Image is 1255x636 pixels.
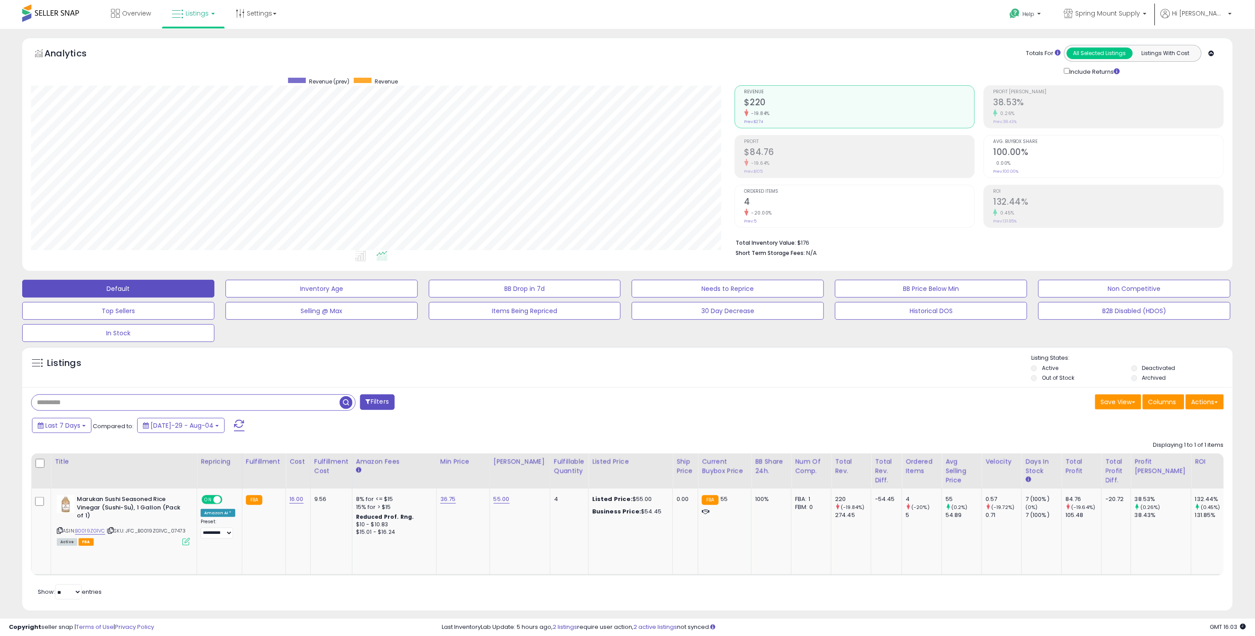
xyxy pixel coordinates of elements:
[1025,457,1058,476] div: Days In Stock
[744,119,764,124] small: Prev: $274
[57,495,75,513] img: 41LGvzigYvL._SL40_.jpg
[356,513,414,521] b: Reduced Prof. Rng.
[1065,495,1101,503] div: 84.76
[994,169,1019,174] small: Prev: 100.00%
[553,623,577,631] a: 2 listings
[1195,511,1231,519] div: 131.85%
[986,457,1018,466] div: Velocity
[994,189,1223,194] span: ROI
[1065,457,1098,476] div: Total Profit
[57,538,77,546] span: All listings currently available for purchase on Amazon
[201,457,238,466] div: Repricing
[1076,9,1140,18] span: Spring Mount Supply
[356,503,430,511] div: 15% for > $15
[736,239,796,246] b: Total Inventory Value:
[748,210,772,216] small: -20.00%
[632,280,824,298] button: Needs to Reprice
[1067,48,1133,59] button: All Selected Listings
[1026,49,1061,58] div: Totals For
[1031,354,1233,362] p: Listing States:
[1105,495,1124,503] div: -20.72
[1095,394,1141,409] button: Save View
[994,97,1223,109] h2: 38.53%
[75,527,105,535] a: B0019ZG1VC
[186,9,209,18] span: Listings
[1038,280,1231,298] button: Non Competitive
[429,302,621,320] button: Items Being Repriced
[201,519,235,539] div: Preset:
[554,457,585,476] div: Fulfillable Quantity
[77,495,185,522] b: Marukan Sushi Seasoned Rice Vinegar (Sushi-Su), 1 Gallon (Pack of 1)
[356,529,430,536] div: $15.01 - $16.24
[755,495,784,503] div: 100%
[201,509,235,517] div: Amazon AI *
[633,623,677,631] a: 2 active listings
[150,421,214,430] span: [DATE]-29 - Aug-04
[721,495,728,503] span: 55
[592,508,666,516] div: $54.45
[107,527,186,534] span: | SKU: JFC_B0019ZG1VC_07473
[841,504,864,511] small: (-19.84%)
[744,169,763,174] small: Prev: $105
[994,160,1011,167] small: 0.00%
[736,237,1217,247] li: $176
[9,623,154,632] div: seller snap | |
[998,110,1015,117] small: 0.26%
[875,495,895,503] div: -54.45
[1143,394,1184,409] button: Columns
[1057,66,1131,76] div: Include Returns
[22,324,214,342] button: In Stock
[93,422,134,430] span: Compared to:
[994,219,1017,224] small: Prev: 131.85%
[1025,511,1061,519] div: 7 (100%)
[951,504,968,511] small: (0.2%)
[442,623,1246,632] div: Last InventoryLab Update: 5 hours ago, require user action, not synced.
[47,357,81,370] h5: Listings
[356,466,361,474] small: Amazon Fees.
[137,418,225,433] button: [DATE]-29 - Aug-04
[356,457,433,466] div: Amazon Fees
[1153,441,1224,449] div: Displaying 1 to 1 of 1 items
[744,219,757,224] small: Prev: 5
[1071,504,1095,511] small: (-19.64%)
[289,457,307,466] div: Cost
[289,495,304,504] a: 16.00
[1042,374,1074,382] label: Out of Stock
[1142,374,1166,382] label: Archived
[702,495,718,505] small: FBA
[1172,9,1226,18] span: Hi [PERSON_NAME]
[744,97,974,109] h2: $220
[1132,48,1199,59] button: Listings With Cost
[226,302,418,320] button: Selling @ Max
[994,139,1223,144] span: Avg. Buybox Share
[994,90,1223,95] span: Profit [PERSON_NAME]
[309,78,349,85] span: Revenue (prev)
[494,495,510,504] a: 55.00
[1135,495,1191,503] div: 38.53%
[314,495,345,503] div: 9.56
[1038,302,1231,320] button: B2B Disabled (HDOS)
[22,280,214,298] button: Default
[38,588,102,596] span: Show: entries
[744,197,974,209] h2: 4
[1135,457,1188,476] div: Profit [PERSON_NAME]
[991,504,1014,511] small: (-19.72%)
[1003,1,1050,29] a: Help
[1023,10,1035,18] span: Help
[122,9,151,18] span: Overview
[736,249,805,257] b: Short Term Storage Fees:
[677,457,694,476] div: Ship Price
[592,495,666,503] div: $55.00
[592,457,669,466] div: Listed Price
[55,457,193,466] div: Title
[835,495,871,503] div: 220
[115,623,154,631] a: Privacy Policy
[440,457,486,466] div: Min Price
[592,495,633,503] b: Listed Price:
[22,302,214,320] button: Top Sellers
[226,280,418,298] button: Inventory Age
[632,302,824,320] button: 30 Day Decrease
[835,280,1027,298] button: BB Price Below Min
[748,110,770,117] small: -19.84%
[835,457,867,476] div: Total Rev.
